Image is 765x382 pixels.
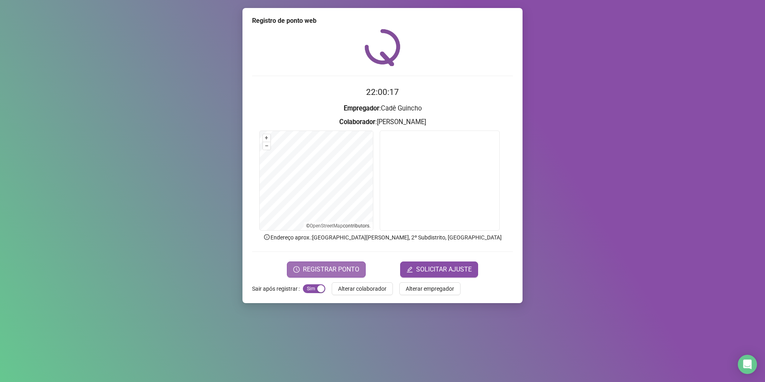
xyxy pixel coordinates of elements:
[263,233,270,241] span: info-circle
[339,118,375,126] strong: Colaborador
[416,265,472,274] span: SOLICITAR AJUSTE
[344,105,379,112] strong: Empregador
[738,355,757,374] div: Open Intercom Messenger
[306,223,370,229] li: © contributors.
[406,284,454,293] span: Alterar empregador
[400,261,478,277] button: editSOLICITAR AJUSTE
[399,282,461,295] button: Alterar empregador
[263,142,270,150] button: –
[287,261,366,277] button: REGISTRAR PONTO
[263,134,270,142] button: +
[252,103,513,114] h3: : Cadê Guincho
[366,87,399,97] time: 22:00:17
[407,266,413,273] span: edit
[252,233,513,242] p: Endereço aprox. : [GEOGRAPHIC_DATA][PERSON_NAME], 2º Subdistrito, [GEOGRAPHIC_DATA]
[364,29,401,66] img: QRPoint
[252,117,513,127] h3: : [PERSON_NAME]
[332,282,393,295] button: Alterar colaborador
[303,265,359,274] span: REGISTRAR PONTO
[338,284,387,293] span: Alterar colaborador
[293,266,300,273] span: clock-circle
[252,282,303,295] label: Sair após registrar
[252,16,513,26] div: Registro de ponto web
[310,223,343,229] a: OpenStreetMap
